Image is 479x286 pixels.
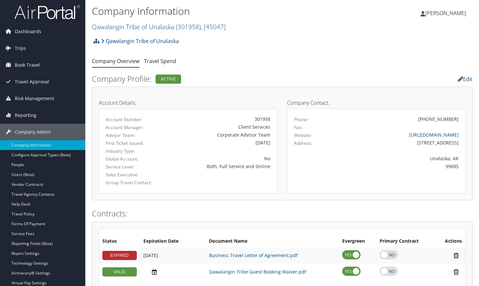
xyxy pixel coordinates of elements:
[376,235,435,247] th: Primary Contract
[338,139,459,146] div: [STREET_ADDRESS]
[92,208,472,219] h2: Contracts:
[143,252,158,258] span: [DATE]
[209,252,298,258] a: Business Travel Letter of Agreement.pdf
[106,148,154,154] label: Industry Type:
[140,235,206,247] th: Expiration Date
[458,76,472,83] a: Edit
[435,235,465,247] th: Actions
[425,10,466,17] span: [PERSON_NAME]
[106,140,154,146] label: First Ticket Issued:
[106,156,154,162] label: Global Account:
[164,123,270,130] div: Client Services
[164,131,270,138] div: Corporate Advisor Team
[164,155,270,162] div: No
[339,235,376,247] th: Evergreen
[101,34,179,48] a: Qawalangin Tribe of Unalaska
[209,269,306,275] a: Qawalangin Tribe Guest Booking Waiver.pdf
[294,116,308,123] label: Phone:
[287,100,466,105] h4: Company Contact:
[164,163,270,170] div: Both, Full Service and Online
[15,107,36,123] span: Reporting
[450,252,462,259] i: Remove Contract
[450,269,462,275] i: Remove Contract
[92,22,226,31] a: Qawalangin Tribe of Unalaska
[92,57,139,65] a: Company Overview
[143,269,202,275] div: Add/Edit Date
[99,235,140,247] th: Status
[206,235,339,247] th: Document Name
[15,74,49,90] span: Travel Approval
[106,179,154,186] label: Group Travel Contact:
[102,267,137,276] div: VALID
[294,140,312,146] label: Address:
[15,57,40,73] span: Book Travel
[99,100,277,105] h4: Account Details:
[144,57,176,65] a: Travel Spend
[102,251,137,260] div: EXPIRED
[15,23,41,40] span: Dashboards
[409,132,459,138] a: [URL][DOMAIN_NAME]
[338,155,459,162] div: Unalaska, AK
[294,132,312,139] label: Website:
[92,4,345,18] h1: Company Information
[156,75,181,84] div: Active
[418,116,459,122] div: [PHONE_NUMBER]
[15,90,54,107] span: Risk Management
[176,22,201,31] span: ( 301958 )
[15,124,51,140] span: Company Admin
[143,253,202,258] div: Add/Edit Date
[164,139,270,146] div: [DATE]
[201,22,226,31] span: , [ 45047 ]
[338,163,459,170] div: 99685
[106,116,154,123] label: Account Number:
[15,40,26,56] span: Trips
[421,3,472,23] a: [PERSON_NAME]
[14,4,80,20] img: airportal-logo.png
[106,164,154,170] label: Service Level:
[92,73,342,84] h2: Company Profile:
[106,132,154,139] label: Advisor Team:
[164,116,270,122] div: 301958
[106,124,154,131] label: Account Manager:
[294,124,302,131] label: Fax:
[106,171,154,178] label: Sales Executive:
